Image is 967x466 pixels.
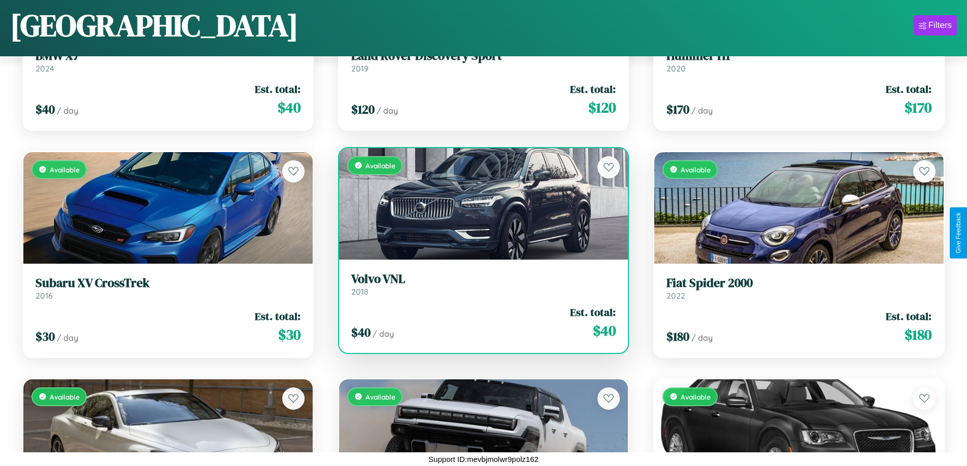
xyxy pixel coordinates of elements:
[10,5,298,46] h1: [GEOGRAPHIC_DATA]
[666,328,689,345] span: $ 180
[905,325,931,345] span: $ 180
[351,272,616,286] h3: Volvo VNL
[905,97,931,118] span: $ 170
[666,101,689,118] span: $ 170
[570,82,616,96] span: Est. total:
[666,276,931,301] a: Fiat Spider 20002022
[351,63,369,74] span: 2019
[278,325,301,345] span: $ 30
[886,309,931,324] span: Est. total:
[351,286,369,297] span: 2018
[36,49,301,74] a: BMW X72024
[255,309,301,324] span: Est. total:
[365,392,395,401] span: Available
[351,49,616,74] a: Land Rover Discovery Sport2019
[365,161,395,170] span: Available
[278,97,301,118] span: $ 40
[36,63,54,74] span: 2024
[373,329,394,339] span: / day
[50,392,80,401] span: Available
[57,333,78,343] span: / day
[593,320,616,341] span: $ 40
[36,276,301,291] h3: Subaru XV CrossTrek
[351,324,371,341] span: $ 40
[666,49,931,74] a: Hummer H12020
[36,328,55,345] span: $ 30
[570,305,616,319] span: Est. total:
[36,49,301,63] h3: BMW X7
[914,15,957,35] button: Filters
[886,82,931,96] span: Est. total:
[691,333,713,343] span: / day
[36,101,55,118] span: $ 40
[255,82,301,96] span: Est. total:
[377,105,398,116] span: / day
[351,272,616,297] a: Volvo VNL2018
[681,392,711,401] span: Available
[428,452,539,466] p: Support ID: mevbjmolwr9polz162
[351,101,375,118] span: $ 120
[36,291,53,301] span: 2016
[666,276,931,291] h3: Fiat Spider 2000
[36,276,301,301] a: Subaru XV CrossTrek2016
[955,212,962,254] div: Give Feedback
[50,165,80,174] span: Available
[691,105,713,116] span: / day
[928,20,952,30] div: Filters
[666,49,931,63] h3: Hummer H1
[666,291,685,301] span: 2022
[57,105,78,116] span: / day
[666,63,686,74] span: 2020
[351,49,616,63] h3: Land Rover Discovery Sport
[681,165,711,174] span: Available
[588,97,616,118] span: $ 120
